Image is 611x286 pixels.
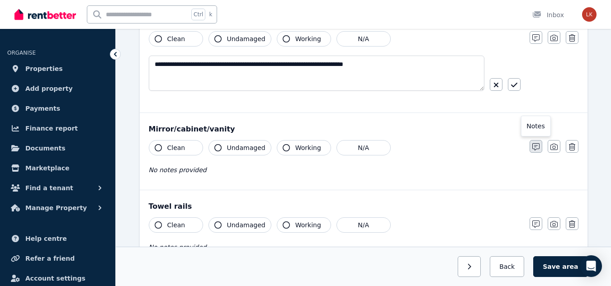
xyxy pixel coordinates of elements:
[25,143,66,154] span: Documents
[25,163,69,173] span: Marketplace
[25,83,73,94] span: Add property
[7,50,36,56] span: ORGANISE
[7,139,108,157] a: Documents
[295,220,321,230] span: Working
[191,9,205,20] span: Ctrl
[295,34,321,43] span: Working
[7,159,108,177] a: Marketplace
[149,124,578,135] div: Mirror/cabinet/vanity
[25,103,60,114] span: Payments
[7,179,108,197] button: Find a tenant
[227,220,265,230] span: Undamaged
[562,262,578,271] span: area
[167,220,185,230] span: Clean
[209,11,212,18] span: k
[7,249,108,267] a: Refer a friend
[208,217,271,233] button: Undamaged
[25,202,87,213] span: Manage Property
[25,63,63,74] span: Properties
[208,31,271,47] button: Undamaged
[25,233,67,244] span: Help centre
[167,34,185,43] span: Clean
[7,99,108,117] a: Payments
[533,256,587,277] button: Save area
[167,143,185,152] span: Clean
[7,199,108,217] button: Manage Property
[336,31,391,47] button: N/A
[227,34,265,43] span: Undamaged
[14,8,76,21] img: RentBetter
[227,143,265,152] span: Undamaged
[277,217,331,233] button: Working
[521,116,550,136] div: Notes
[336,217,391,233] button: N/A
[7,60,108,78] a: Properties
[149,31,203,47] button: Clean
[25,253,75,264] span: Refer a friend
[149,201,578,212] div: Towel rails
[25,123,78,134] span: Finance report
[149,166,207,173] span: No notes provided
[532,10,564,19] div: Inbox
[25,183,73,193] span: Find a tenant
[277,31,331,47] button: Working
[7,230,108,248] a: Help centre
[336,140,391,155] button: N/A
[25,273,85,284] span: Account settings
[490,256,524,277] button: Back
[149,140,203,155] button: Clean
[208,140,271,155] button: Undamaged
[277,140,331,155] button: Working
[582,7,597,22] img: Lauren Knudsen
[295,143,321,152] span: Working
[580,255,602,277] div: Open Intercom Messenger
[149,217,203,233] button: Clean
[7,80,108,98] a: Add property
[7,119,108,137] a: Finance report
[149,244,207,251] span: No notes provided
